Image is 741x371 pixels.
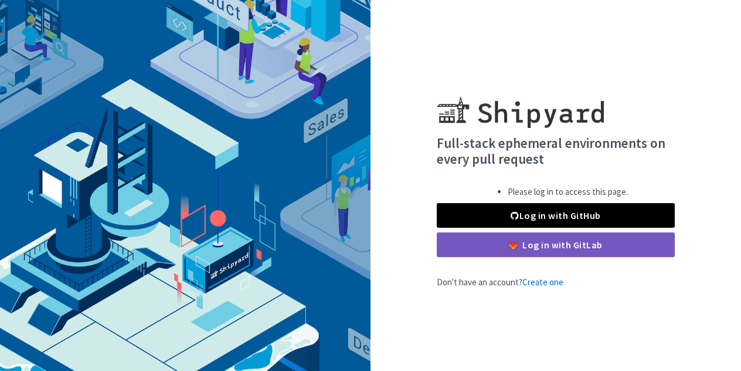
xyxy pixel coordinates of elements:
li: Please log in to access this page. [508,185,628,199]
a: Log in with GitLab [437,232,675,257]
span: Don't have an account? [437,276,563,288]
a: Log in with GitHub [437,203,675,228]
h4: Full-stack ephemeral environments on every pull request [437,135,675,167]
img: gitlab-color.svg [509,241,518,249]
img: Shipyard logo [437,82,604,128]
a: Create one [522,276,563,288]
